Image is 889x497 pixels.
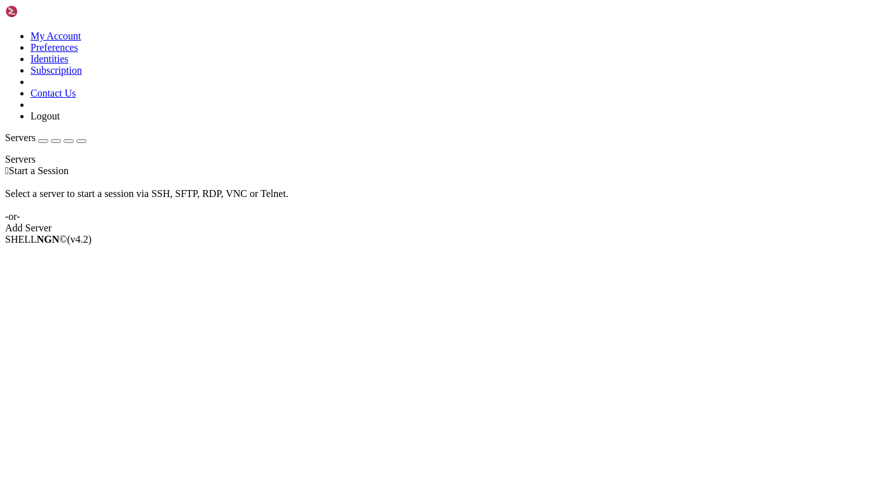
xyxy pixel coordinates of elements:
span: 4.2.0 [67,234,92,245]
a: Contact Us [31,88,76,99]
span: Start a Session [9,165,69,176]
a: My Account [31,31,81,41]
div: Servers [5,154,884,165]
span: SHELL © [5,234,92,245]
a: Servers [5,132,86,143]
span:  [5,165,9,176]
a: Subscription [31,65,82,76]
a: Logout [31,111,60,121]
a: Preferences [31,42,78,53]
div: Add Server [5,222,884,234]
img: Shellngn [5,5,78,18]
div: Select a server to start a session via SSH, SFTP, RDP, VNC or Telnet. -or- [5,177,884,222]
a: Identities [31,53,69,64]
span: Servers [5,132,36,143]
b: NGN [37,234,60,245]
